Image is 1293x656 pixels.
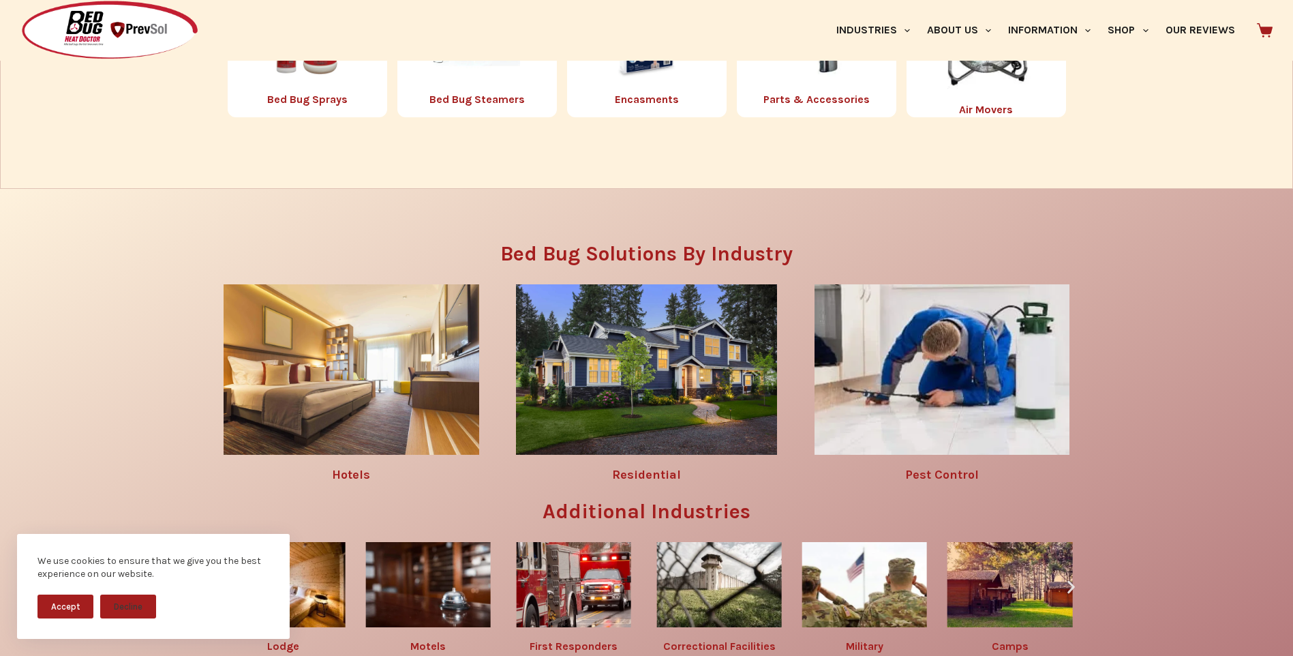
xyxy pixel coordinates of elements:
[214,501,1080,522] h3: Additional Industries
[100,595,156,618] button: Decline
[612,467,681,482] a: Residential
[959,103,1013,116] a: Air Movers
[905,467,979,482] a: Pest Control
[332,467,370,482] a: Hotels
[410,640,446,653] a: Motels
[37,595,93,618] button: Accept
[429,93,525,106] a: Bed Bug Steamers
[1063,578,1080,595] div: Next slide
[530,640,618,653] a: First Responders
[763,93,870,106] a: Parts & Accessories
[214,243,1080,264] h3: Bed Bug Solutions By Industry
[615,93,679,106] a: Encasments
[846,640,883,653] a: Military
[267,93,348,106] a: Bed Bug Sprays
[11,5,52,46] button: Open LiveChat chat widget
[37,554,269,581] div: We use cookies to ensure that we give you the best experience on our website.
[992,640,1029,653] a: Camps
[663,640,776,653] a: Correctional Facilities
